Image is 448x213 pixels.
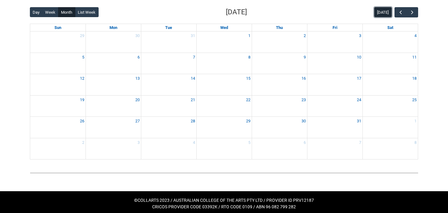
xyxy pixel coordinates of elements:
a: Go to August 7, 2029 [192,53,196,62]
a: Monday [108,24,119,31]
td: Go to August 27, 2029 [86,117,141,138]
a: Tuesday [164,24,173,31]
td: Go to August 20, 2029 [86,95,141,117]
td: Go to August 4, 2029 [362,31,418,53]
td: Go to August 18, 2029 [362,74,418,96]
a: Go to August 8, 2029 [247,53,252,62]
h2: [DATE] [226,7,247,17]
a: Go to August 25, 2029 [411,96,418,104]
a: Go to September 2, 2029 [81,138,86,147]
a: Go to September 3, 2029 [136,138,141,147]
button: Month [58,7,75,17]
a: Go to September 6, 2029 [302,138,307,147]
td: Go to August 3, 2029 [307,31,362,53]
button: Previous Month [394,7,406,17]
td: Go to August 8, 2029 [196,53,252,74]
td: Go to August 19, 2029 [30,95,86,117]
td: Go to September 1, 2029 [362,117,418,138]
td: Go to September 3, 2029 [86,138,141,159]
a: Go to August 4, 2029 [413,31,418,40]
td: Go to August 30, 2029 [252,117,307,138]
a: Go to August 6, 2029 [136,53,141,62]
a: Go to August 13, 2029 [134,74,141,83]
a: Go to August 21, 2029 [189,96,196,104]
a: Go to September 7, 2029 [358,138,362,147]
a: Go to August 30, 2029 [300,117,307,125]
td: Go to July 31, 2029 [141,31,196,53]
td: Go to August 9, 2029 [252,53,307,74]
a: Go to July 29, 2029 [79,31,86,40]
td: Go to August 23, 2029 [252,95,307,117]
button: Day [30,7,43,17]
a: Go to August 15, 2029 [245,74,252,83]
a: Go to August 14, 2029 [189,74,196,83]
a: Go to September 5, 2029 [247,138,252,147]
td: Go to August 24, 2029 [307,95,362,117]
a: Go to August 29, 2029 [245,117,252,125]
td: Go to August 21, 2029 [141,95,196,117]
a: Go to August 5, 2029 [81,53,86,62]
a: Go to July 30, 2029 [134,31,141,40]
td: Go to August 1, 2029 [196,31,252,53]
a: Friday [331,24,338,31]
a: Go to September 4, 2029 [192,138,196,147]
a: Go to August 2, 2029 [302,31,307,40]
button: Week [42,7,58,17]
td: Go to September 8, 2029 [362,138,418,159]
button: [DATE] [374,7,392,17]
a: Go to July 31, 2029 [189,31,196,40]
td: Go to August 17, 2029 [307,74,362,96]
a: Saturday [386,24,394,31]
td: Go to August 28, 2029 [141,117,196,138]
td: Go to September 6, 2029 [252,138,307,159]
a: Go to August 31, 2029 [356,117,362,125]
td: Go to August 15, 2029 [196,74,252,96]
a: Go to September 8, 2029 [413,138,418,147]
a: Go to August 26, 2029 [79,117,86,125]
a: Wednesday [219,24,229,31]
td: Go to July 30, 2029 [86,31,141,53]
a: Go to August 20, 2029 [134,96,141,104]
a: Thursday [275,24,284,31]
a: Go to August 1, 2029 [247,31,252,40]
a: Go to August 10, 2029 [356,53,362,62]
td: Go to August 11, 2029 [362,53,418,74]
a: Go to August 12, 2029 [79,74,86,83]
td: Go to August 10, 2029 [307,53,362,74]
a: Go to August 18, 2029 [411,74,418,83]
a: Sunday [53,24,63,31]
a: Go to August 16, 2029 [300,74,307,83]
button: List Week [75,7,99,17]
td: Go to September 2, 2029 [30,138,86,159]
a: Go to August 9, 2029 [302,53,307,62]
a: Go to August 11, 2029 [411,53,418,62]
a: Go to August 28, 2029 [189,117,196,125]
a: Go to August 22, 2029 [245,96,252,104]
a: Go to August 3, 2029 [358,31,362,40]
button: Next Month [406,7,418,17]
td: Go to August 5, 2029 [30,53,86,74]
a: Go to August 27, 2029 [134,117,141,125]
td: Go to August 12, 2029 [30,74,86,96]
td: Go to August 31, 2029 [307,117,362,138]
td: Go to August 22, 2029 [196,95,252,117]
a: Go to August 17, 2029 [356,74,362,83]
td: Go to July 29, 2029 [30,31,86,53]
td: Go to August 26, 2029 [30,117,86,138]
td: Go to September 7, 2029 [307,138,362,159]
td: Go to August 16, 2029 [252,74,307,96]
td: Go to August 2, 2029 [252,31,307,53]
a: Go to August 19, 2029 [79,96,86,104]
a: Go to September 1, 2029 [413,117,418,125]
a: Go to August 23, 2029 [300,96,307,104]
td: Go to August 7, 2029 [141,53,196,74]
td: Go to August 25, 2029 [362,95,418,117]
td: Go to August 29, 2029 [196,117,252,138]
td: Go to September 4, 2029 [141,138,196,159]
a: Go to August 24, 2029 [356,96,362,104]
td: Go to August 13, 2029 [86,74,141,96]
td: Go to August 6, 2029 [86,53,141,74]
td: Go to August 14, 2029 [141,74,196,96]
img: REDU_GREY_LINE [30,169,418,176]
td: Go to September 5, 2029 [196,138,252,159]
